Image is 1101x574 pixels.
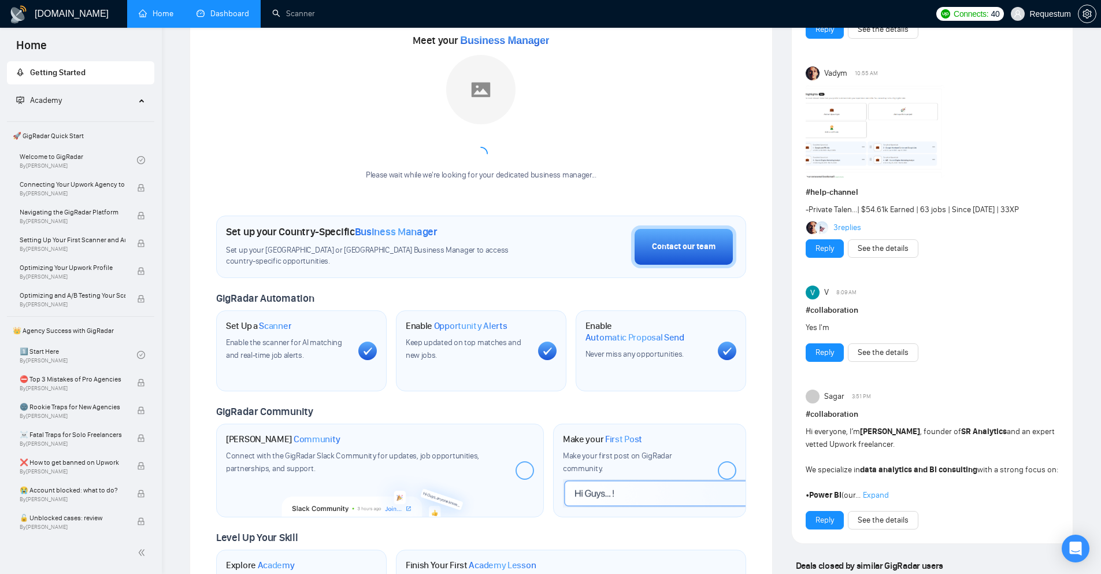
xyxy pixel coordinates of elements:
[226,320,291,332] h1: Set Up a
[991,8,999,20] span: 40
[806,323,829,332] span: Yes I'm
[226,245,532,267] span: Set up your [GEOGRAPHIC_DATA] or [GEOGRAPHIC_DATA] Business Manager to access country-specific op...
[824,286,829,299] span: V
[137,212,145,220] span: lock
[20,524,125,531] span: By [PERSON_NAME]
[860,465,977,475] strong: data analytics and BI consulting
[20,457,125,468] span: ❌ How to get banned on Upwork
[20,262,125,273] span: Optimizing Your Upwork Profile
[605,434,642,445] span: First Post
[20,440,125,447] span: By [PERSON_NAME]
[226,338,342,360] span: Enable the scanner for AI matching and real-time job alerts.
[406,560,536,571] h1: Finish Your First
[197,9,249,18] a: dashboardDashboard
[585,320,709,343] h1: Enable
[824,390,844,403] span: Sagar
[20,484,125,496] span: 😭 Account blocked: what to do?
[806,304,1059,317] h1: # collaboration
[137,156,145,164] span: check-circle
[446,55,516,124] img: placeholder.png
[836,287,857,298] span: 8:09 AM
[858,514,909,527] a: See the details
[20,234,125,246] span: Setting Up Your First Scanner and Auto-Bidder
[216,531,298,544] span: Level Up Your Skill
[631,225,736,268] button: Contact our team
[806,186,1059,199] h1: # help-channel
[1078,9,1096,18] span: setting
[137,267,145,275] span: lock
[137,295,145,303] span: lock
[806,343,844,362] button: Reply
[1062,535,1089,562] div: Open Intercom Messenger
[806,20,844,39] button: Reply
[469,560,536,571] span: Academy Lesson
[138,547,149,558] span: double-left
[460,35,549,46] span: Business Manager
[355,225,438,238] span: Business Manager
[806,205,1019,214] span: - | $54.61k Earned | 63 jobs | Since [DATE] | 33XP
[226,451,479,473] span: Connect with the GigRadar Slack Community for updates, job opportunities, partnerships, and support.
[809,490,841,500] strong: Power BI
[833,222,861,234] a: 3replies
[16,96,24,104] span: fund-projection-screen
[954,8,988,20] span: Connects:
[806,85,944,177] img: F09354QB7SM-image.png
[216,292,314,305] span: GigRadar Automation
[216,405,313,418] span: GigRadar Community
[848,20,918,39] button: See the details
[1014,10,1022,18] span: user
[359,170,603,181] div: Please wait while we're looking for your dedicated business manager...
[860,427,920,436] strong: [PERSON_NAME]
[20,179,125,190] span: Connecting Your Upwork Agency to GigRadar
[20,190,125,197] span: By [PERSON_NAME]
[258,560,295,571] span: Academy
[585,349,684,359] span: Never miss any opportunities.
[815,242,834,255] a: Reply
[139,9,173,18] a: homeHome
[806,511,844,529] button: Reply
[8,319,153,342] span: 👑 Agency Success with GigRadar
[815,221,828,234] img: Anisuzzaman Khan
[226,225,438,238] h1: Set up your Country-Specific
[1078,5,1096,23] button: setting
[7,61,154,84] li: Getting Started
[8,124,153,147] span: 🚀 GigRadar Quick Start
[855,68,878,79] span: 10:55 AM
[806,408,1059,421] h1: # collaboration
[20,218,125,225] span: By [PERSON_NAME]
[20,373,125,385] span: ⛔ Top 3 Mistakes of Pro Agencies
[137,379,145,387] span: lock
[20,206,125,218] span: Navigating the GigRadar Platform
[806,427,1058,500] span: Hi everyone, I’m , founder of and an expert vetted Upwork freelancer. We specialize in with a str...
[806,66,820,80] img: Vadym
[815,514,834,527] a: Reply
[941,9,950,18] img: upwork-logo.png
[961,427,1007,436] strong: SR Analytics
[30,68,86,77] span: Getting Started
[563,434,642,445] h1: Make your
[137,184,145,192] span: lock
[806,286,820,299] img: V
[20,429,125,440] span: ☠️ Fatal Traps for Solo Freelancers
[16,68,24,76] span: rocket
[852,391,871,402] span: 3:51 PM
[9,5,28,24] img: logo
[406,320,507,332] h1: Enable
[30,95,62,105] span: Academy
[137,406,145,414] span: lock
[809,205,857,214] a: Private Talen...
[413,34,549,47] span: Meet your
[858,242,909,255] a: See the details
[20,385,125,392] span: By [PERSON_NAME]
[815,23,834,36] a: Reply
[137,434,145,442] span: lock
[20,468,125,475] span: By [PERSON_NAME]
[20,401,125,413] span: 🌚 Rookie Traps for New Agencies
[137,517,145,525] span: lock
[406,338,521,360] span: Keep updated on top matches and new jobs.
[20,342,137,368] a: 1️⃣ Start HereBy[PERSON_NAME]
[137,462,145,470] span: lock
[20,246,125,253] span: By [PERSON_NAME]
[848,511,918,529] button: See the details
[20,273,125,280] span: By [PERSON_NAME]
